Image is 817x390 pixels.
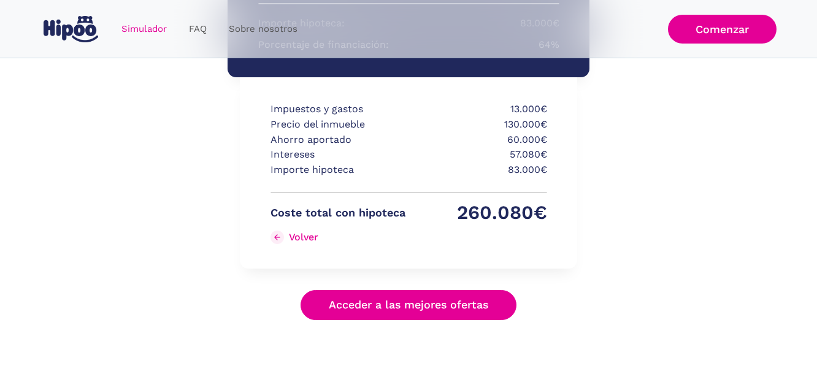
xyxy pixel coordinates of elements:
[218,17,309,41] a: Sobre nosotros
[270,117,405,132] p: Precio del inmueble
[270,162,405,178] p: Importe hipoteca
[668,15,777,44] a: Comenzar
[270,147,405,162] p: Intereses
[270,205,405,221] p: Coste total con hipoteca
[270,227,405,247] a: Volver
[412,132,547,148] p: 60.000€
[110,17,178,41] a: Simulador
[301,290,516,320] a: Acceder a las mejores ofertas
[412,102,547,117] p: 13.000€
[412,162,547,178] p: 83.000€
[40,11,101,47] a: home
[412,117,547,132] p: 130.000€
[412,205,547,221] p: 260.080€
[178,17,218,41] a: FAQ
[270,132,405,148] p: Ahorro aportado
[289,231,318,243] div: Volver
[270,102,405,117] p: Impuestos y gastos
[412,147,547,162] p: 57.080€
